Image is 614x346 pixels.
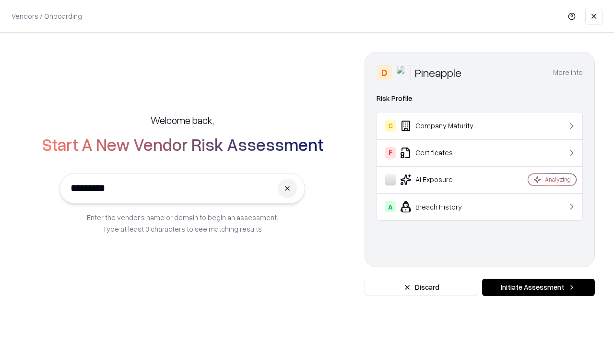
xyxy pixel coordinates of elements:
[553,64,583,81] button: More info
[545,175,571,184] div: Analyzing
[385,120,396,132] div: C
[385,147,396,159] div: F
[385,174,499,185] div: AI Exposure
[415,65,461,80] div: Pineapple
[151,113,214,127] h5: Welcome back,
[12,11,82,21] p: Vendors / Onboarding
[385,120,499,132] div: Company Maturity
[365,279,478,296] button: Discard
[377,65,392,80] div: D
[385,147,499,159] div: Certificates
[385,201,396,212] div: A
[385,201,499,212] div: Breach History
[87,211,278,235] p: Enter the vendor’s name or domain to begin an assessment. Type at least 3 characters to see match...
[482,279,595,296] button: Initiate Assessment
[377,93,583,104] div: Risk Profile
[42,135,323,154] h2: Start A New Vendor Risk Assessment
[396,65,411,80] img: Pineapple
